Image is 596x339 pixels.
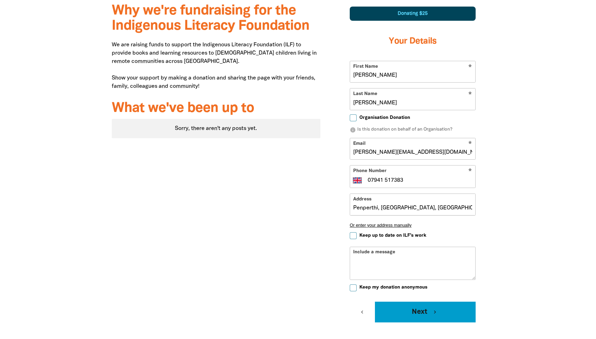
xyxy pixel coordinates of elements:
span: Organisation Donation [359,114,410,121]
div: Donating $25 [350,7,476,21]
button: Or enter your address manually [350,223,476,228]
input: Organisation Donation [350,114,357,121]
span: Keep up to date on ILF's work [359,232,426,239]
input: Keep up to date on ILF's work [350,232,357,239]
i: Required [468,168,472,175]
button: chevron_left [350,302,375,322]
span: Why we're fundraising for the Indigenous Literacy Foundation [112,4,309,32]
p: Is this donation on behalf of an Organisation? [350,126,476,133]
div: Sorry, there aren't any posts yet. [112,119,320,138]
i: chevron_left [359,309,365,315]
i: info [350,127,356,133]
div: Paginated content [112,119,320,138]
i: chevron_right [432,309,438,315]
p: We are raising funds to support the Indigenous Literacy Foundation (ILF) to provide books and lea... [112,41,320,91]
button: Next chevron_right [375,302,476,322]
input: Keep my donation anonymous [350,284,357,291]
h3: Your Details [350,28,476,55]
span: Keep my donation anonymous [359,284,427,291]
h3: What we've been up to [112,101,320,116]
